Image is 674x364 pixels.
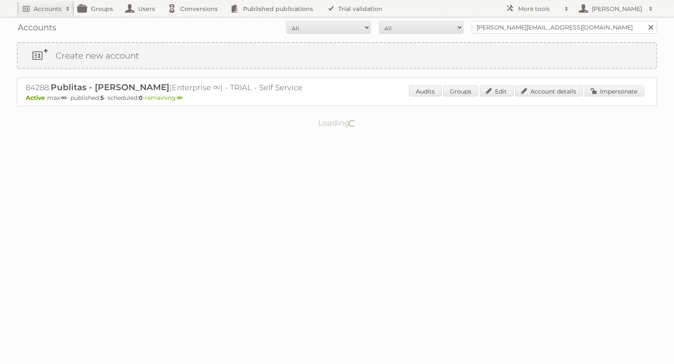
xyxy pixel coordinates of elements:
[177,94,182,102] strong: ∞
[26,94,47,102] span: Active
[139,94,143,102] strong: 0
[26,94,648,102] p: max: - published: - scheduled: -
[26,82,321,93] h2: 84288: (Enterprise ∞) - TRIAL - Self Service
[443,86,478,96] a: Groups
[518,5,560,13] h2: More tools
[18,43,656,68] a: Create new account
[590,5,645,13] h2: [PERSON_NAME]
[515,86,583,96] a: Account details
[34,5,62,13] h2: Accounts
[145,94,182,102] span: remaining:
[100,94,104,102] strong: 5
[585,86,644,96] a: Impersonate
[61,94,67,102] strong: ∞
[409,86,441,96] a: Audits
[480,86,514,96] a: Edit
[292,115,383,131] p: Loading
[51,82,169,92] span: Publitas - [PERSON_NAME]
